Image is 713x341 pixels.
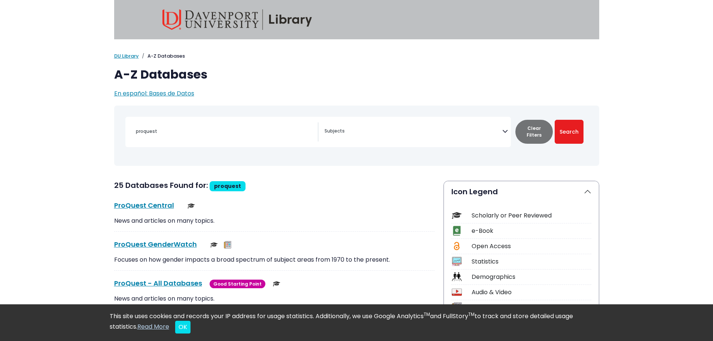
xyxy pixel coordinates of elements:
span: Good Starting Point [210,280,265,288]
div: Demographics [472,273,591,281]
img: Icon Scholarly or Peer Reviewed [452,210,462,220]
textarea: Search [324,129,502,135]
a: ProQuest Central [114,201,174,210]
div: Newspapers [472,303,591,312]
nav: breadcrumb [114,52,599,60]
a: En español: Bases de Datos [114,89,194,98]
div: Scholarly or Peer Reviewed [472,211,591,220]
p: News and articles on many topics. [114,216,435,225]
div: Statistics [472,257,591,266]
a: DU Library [114,52,139,60]
button: Icon Legend [444,181,599,202]
h1: A-Z Databases [114,67,599,82]
nav: Search filters [114,106,599,166]
div: Audio & Video [472,288,591,297]
span: 25 Databases Found for: [114,180,208,191]
img: Scholarly or Peer Reviewed [188,202,195,210]
div: This site uses cookies and records your IP address for usage statistics. Additionally, we use Goo... [110,312,604,334]
img: Scholarly or Peer Reviewed [210,241,218,249]
img: Icon e-Book [452,226,462,236]
button: Submit for Search Results [555,120,583,144]
div: Open Access [472,242,591,251]
sup: TM [424,311,430,317]
button: Close [175,321,191,334]
img: Icon Open Access [452,241,461,251]
img: Icon Audio & Video [452,287,462,297]
img: Icon Statistics [452,256,462,267]
p: Focuses on how gender impacts a broad spectrum of subject areas from 1970 to the present. [114,255,435,264]
a: ProQuest - All Databases [114,278,202,288]
p: News and articles on many topics. [114,294,435,303]
sup: TM [468,311,475,317]
div: e-Book [472,226,591,235]
button: Clear Filters [515,120,553,144]
img: Davenport University Library [162,9,312,30]
span: proquest [214,182,241,190]
img: Icon Newspapers [452,302,462,313]
img: Newspapers [224,241,231,249]
input: Search database by title or keyword [131,126,318,137]
li: A-Z Databases [139,52,185,60]
a: ProQuest GenderWatch [114,240,197,249]
a: Read More [137,322,169,331]
img: Icon Demographics [452,272,462,282]
img: Scholarly or Peer Reviewed [273,280,280,287]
